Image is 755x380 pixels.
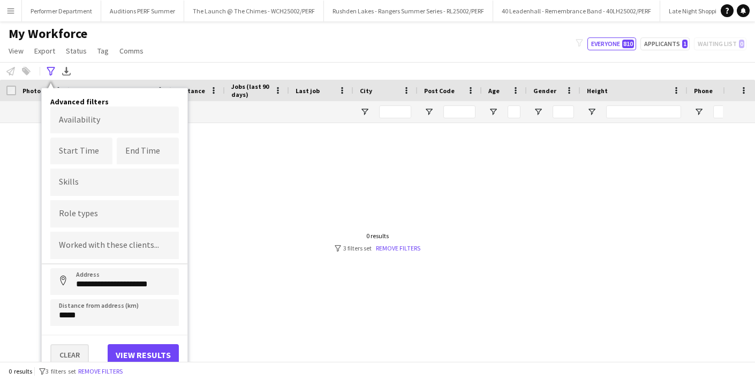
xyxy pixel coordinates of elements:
[59,241,170,250] input: Type to search clients...
[50,344,89,366] button: Clear
[76,366,125,377] button: Remove filters
[587,107,597,117] button: Open Filter Menu
[360,107,369,117] button: Open Filter Menu
[30,44,59,58] a: Export
[360,87,372,95] span: City
[606,105,681,118] input: Height Filter Input
[694,107,704,117] button: Open Filter Menu
[587,37,636,50] button: Everyone810
[324,1,493,21] button: Rushden Lakes - Rangers Summer Series - RL25002/PERF
[376,244,420,252] a: Remove filters
[76,87,105,95] span: Full Name
[59,209,170,219] input: Type to search role types...
[97,46,109,56] span: Tag
[9,46,24,56] span: View
[9,26,87,42] span: My Workforce
[424,107,434,117] button: Open Filter Menu
[184,1,324,21] button: The Launch @ The Chimes - WCH25002/PERF
[60,65,73,78] app-action-btn: Export XLSX
[622,40,634,48] span: 810
[424,87,455,95] span: Post Code
[59,177,170,187] input: Type to search skills...
[231,82,270,98] span: Jobs (last 90 days)
[488,107,498,117] button: Open Filter Menu
[335,232,420,240] div: 0 results
[335,244,420,252] div: 3 filters set
[108,344,179,366] button: View results
[553,105,574,118] input: Gender Filter Input
[493,1,660,21] button: 40 Leadenhall - Remembrance Band - 40LH25002/PERF
[178,87,205,95] span: Distance
[6,86,16,95] input: Column with Header Selection
[682,40,688,48] span: 1
[640,37,690,50] button: Applicants1
[4,44,28,58] a: View
[533,107,543,117] button: Open Filter Menu
[44,65,57,78] app-action-btn: Advanced filters
[101,1,184,21] button: Auditions PERF Summer
[379,105,411,118] input: City Filter Input
[115,44,148,58] a: Comms
[93,44,113,58] a: Tag
[508,105,520,118] input: Age Filter Input
[488,87,500,95] span: Age
[62,44,91,58] a: Status
[22,87,41,95] span: Photo
[34,46,55,56] span: Export
[443,105,475,118] input: Post Code Filter Input
[46,367,76,375] span: 3 filters set
[533,87,556,95] span: Gender
[22,1,101,21] button: Performer Department
[50,97,179,107] h4: Advanced filters
[296,87,320,95] span: Last job
[66,46,87,56] span: Status
[587,87,608,95] span: Height
[694,87,713,95] span: Phone
[119,46,144,56] span: Comms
